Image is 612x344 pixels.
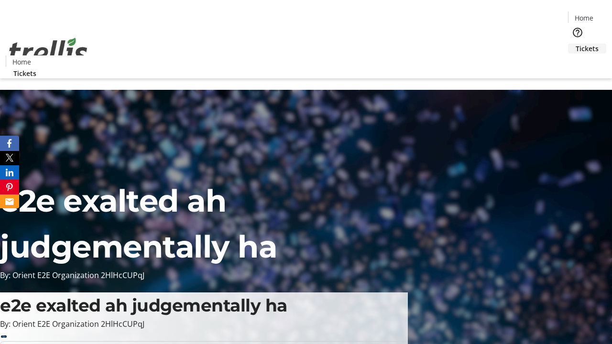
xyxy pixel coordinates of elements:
[568,54,587,73] button: Cart
[6,57,37,67] a: Home
[576,43,599,54] span: Tickets
[568,43,606,54] a: Tickets
[6,68,44,78] a: Tickets
[12,57,31,67] span: Home
[568,23,587,42] button: Help
[568,13,599,23] a: Home
[13,68,36,78] span: Tickets
[575,13,593,23] span: Home
[6,27,91,75] img: Orient E2E Organization 2HlHcCUPqJ's Logo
